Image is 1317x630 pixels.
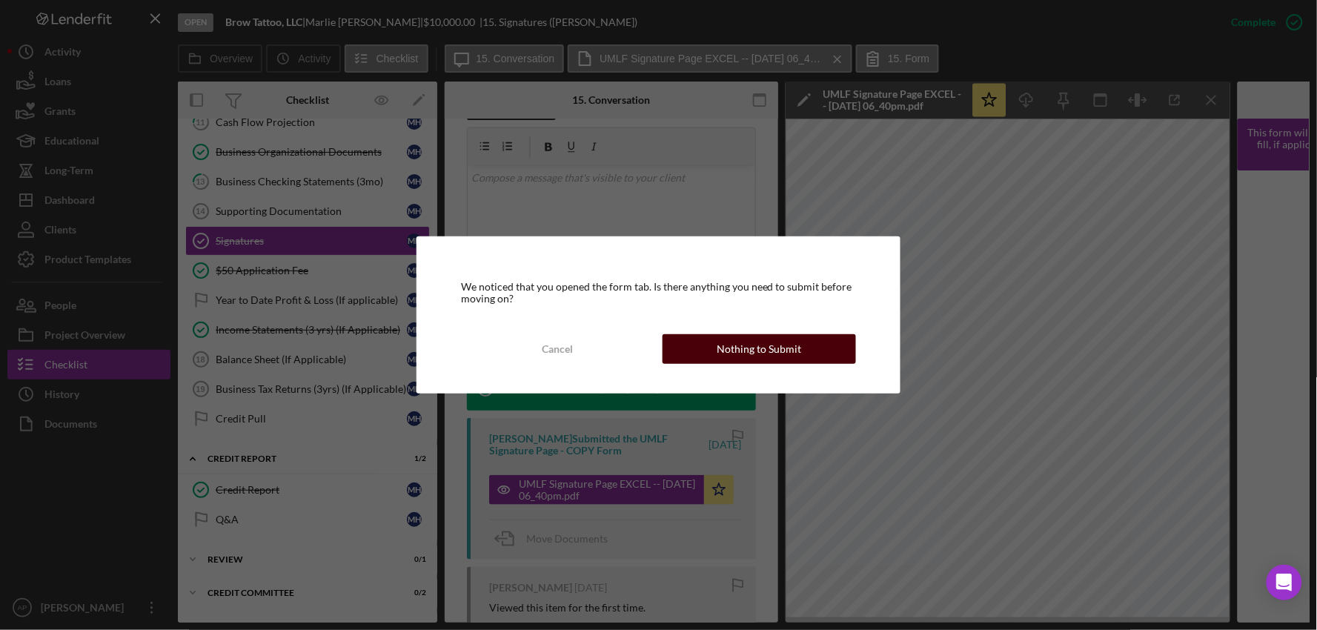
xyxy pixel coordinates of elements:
button: Nothing to Submit [663,334,857,364]
div: We noticed that you opened the form tab. Is there anything you need to submit before moving on? [461,281,856,305]
div: Nothing to Submit [717,334,801,364]
div: Open Intercom Messenger [1267,565,1302,600]
div: Cancel [543,334,574,364]
button: Cancel [461,334,655,364]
